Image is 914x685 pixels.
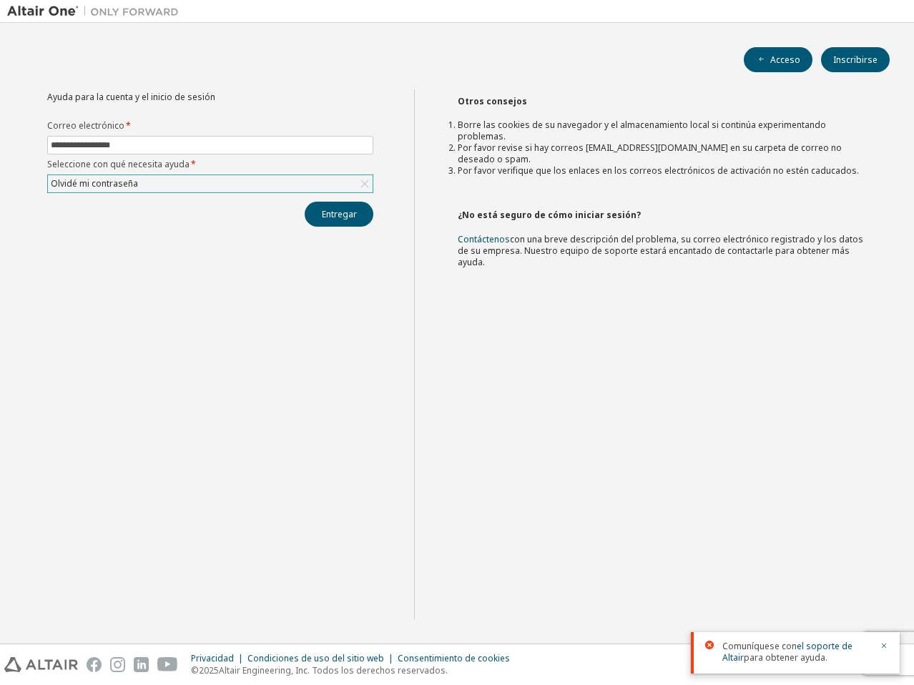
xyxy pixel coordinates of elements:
[821,47,890,72] button: Inscribirse
[157,657,178,672] img: youtube.svg
[247,652,384,664] font: Condiciones de uso del sitio web
[770,54,800,66] font: Acceso
[458,142,842,165] font: Por favor revise si hay correos [EMAIL_ADDRESS][DOMAIN_NAME] en su carpeta de correo no deseado o...
[7,4,186,19] img: Altair Uno
[48,175,373,192] div: Olvidé mi contraseña
[322,208,357,220] font: Entregar
[744,47,812,72] button: Acceso
[458,95,527,107] font: Otros consejos
[219,664,448,676] font: Altair Engineering, Inc. Todos los derechos reservados.
[110,657,125,672] img: instagram.svg
[833,54,878,66] font: Inscribirse
[458,209,641,221] font: ¿No está seguro de cómo iniciar sesión?
[744,651,827,664] font: para obtener ayuda.
[398,652,510,664] font: Consentimiento de cookies
[722,640,797,652] font: Comuníquese con
[47,91,215,103] font: Ayuda para la cuenta y el inicio de sesión
[47,119,124,132] font: Correo electrónico
[134,657,149,672] img: linkedin.svg
[191,664,199,676] font: ©
[458,164,859,177] font: Por favor verifique que los enlaces en los correos electrónicos de activación no estén caducados.
[51,177,138,189] font: Olvidé mi contraseña
[722,640,852,664] a: el soporte de Altair
[87,657,102,672] img: facebook.svg
[458,233,863,268] font: con una breve descripción del problema, su correo electrónico registrado y los datos de su empres...
[4,657,78,672] img: altair_logo.svg
[305,202,373,227] button: Entregar
[191,652,234,664] font: Privacidad
[458,119,826,142] font: Borre las cookies de su navegador y el almacenamiento local si continúa experimentando problemas.
[458,233,510,245] a: Contáctenos
[47,158,190,170] font: Seleccione con qué necesita ayuda
[199,664,219,676] font: 2025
